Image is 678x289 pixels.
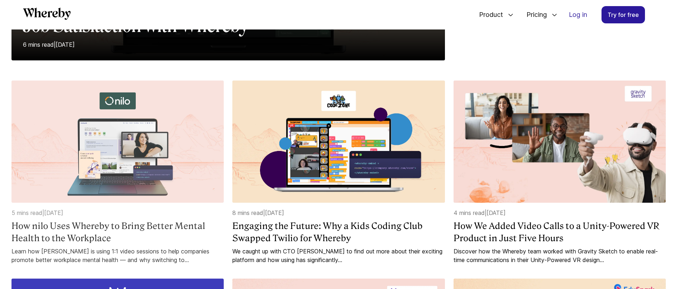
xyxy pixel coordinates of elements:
[519,3,549,27] span: Pricing
[11,208,224,217] p: 5 mins read | [DATE]
[23,8,71,22] a: Whereby
[454,220,666,244] a: How We Added Video Calls to a Unity-Powered VR Product in Just Five Hours
[232,208,445,217] p: 8 mins read | [DATE]
[454,208,666,217] p: 4 mins read | [DATE]
[563,6,593,23] a: Log in
[602,6,645,23] a: Try for free
[232,220,445,244] a: Engaging the Future: Why a Kids Coding Club Swapped Twilio for Whereby
[11,220,224,244] a: How nilo Uses Whereby to Bring Better Mental Health to the Workplace
[11,247,224,264] a: Learn how [PERSON_NAME] is using 1:1 video sessions to help companies promote better workplace me...
[454,247,666,264] a: Discover how the Whereby team worked with Gravity Sketch to enable real-time communications in th...
[23,40,326,49] p: 6 mins read | [DATE]
[23,8,71,20] svg: Whereby
[472,3,505,27] span: Product
[232,247,445,264] a: We caught up with CTO [PERSON_NAME] to find out more about their exciting platform and how using ...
